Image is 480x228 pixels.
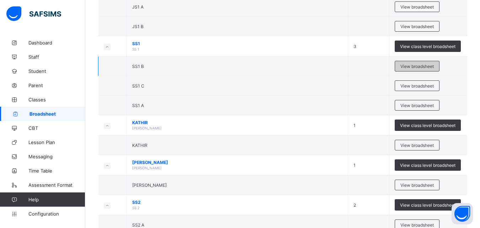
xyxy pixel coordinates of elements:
span: SS 1 [132,47,139,51]
span: [PERSON_NAME] [132,182,167,188]
span: Messaging [28,154,85,159]
span: [PERSON_NAME] [132,166,162,170]
a: View broadsheet [395,100,439,105]
span: Parent [28,83,85,88]
span: 1 [354,123,356,128]
span: [PERSON_NAME] [132,160,343,165]
span: View class level broadsheet [400,123,455,128]
span: Staff [28,54,85,60]
span: 1 [354,163,356,168]
span: Time Table [28,168,85,174]
span: View class level broadsheet [400,202,455,208]
span: View broadsheet [400,24,434,29]
span: View class level broadsheet [400,163,455,168]
a: View broadsheet [395,1,439,7]
span: View broadsheet [400,64,434,69]
span: SS2 [132,200,343,205]
span: SS1 A [132,103,144,108]
span: JS1 B [132,24,144,29]
span: SS2 A [132,222,144,228]
span: SS1 B [132,64,144,69]
span: Assessment Format [28,182,85,188]
span: Dashboard [28,40,85,46]
span: View broadsheet [400,143,434,148]
span: SS1 C [132,83,144,89]
a: View broadsheet [395,61,439,66]
a: View class level broadsheet [395,41,461,46]
a: View broadsheet [395,21,439,26]
span: SS1 [132,41,343,46]
span: KATHIR [132,120,343,125]
a: View broadsheet [395,80,439,86]
span: SS 2 [132,206,140,210]
span: KATHIR [132,143,147,148]
span: Broadsheet [29,111,85,117]
a: View class level broadsheet [395,199,461,205]
span: View broadsheet [400,182,434,188]
span: 2 [354,202,356,208]
span: [PERSON_NAME] [132,126,162,130]
span: Lesson Plan [28,139,85,145]
span: Student [28,68,85,74]
span: Configuration [28,211,85,217]
span: 3 [354,44,356,49]
button: Open asap [452,203,473,224]
span: View broadsheet [400,103,434,108]
span: View broadsheet [400,222,434,228]
span: View broadsheet [400,83,434,89]
a: View class level broadsheet [395,159,461,165]
span: JS1 A [132,4,144,10]
span: View class level broadsheet [400,44,455,49]
a: View broadsheet [395,140,439,145]
img: safsims [6,6,61,21]
a: View class level broadsheet [395,120,461,125]
a: View broadsheet [395,180,439,185]
span: CBT [28,125,85,131]
span: Classes [28,97,85,102]
span: Help [28,197,85,202]
span: View broadsheet [400,4,434,10]
a: View broadsheet [395,219,439,225]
